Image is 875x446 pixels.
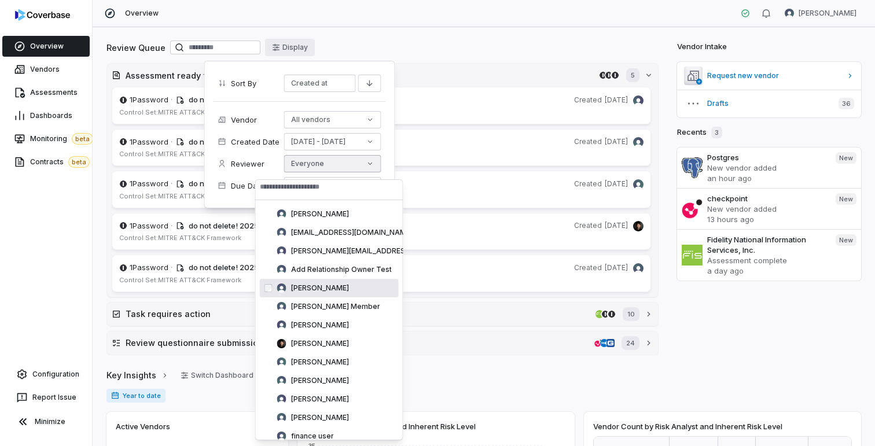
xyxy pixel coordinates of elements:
[677,229,861,281] a: Fidelity National Information Services, Inc.Assessment completea day agoNew
[130,220,168,232] span: 1Password
[30,65,60,74] span: Vendors
[633,221,644,231] img: Clarence Chio avatar
[778,5,863,22] button: Brian Ball avatar[PERSON_NAME]
[103,363,172,388] button: Key Insights
[291,283,349,293] span: [PERSON_NAME]
[265,39,315,56] button: Display
[2,36,90,57] a: Overview
[707,163,826,173] p: New vendor added
[677,41,727,53] h2: Vendor Intake
[291,376,349,385] span: [PERSON_NAME]
[836,152,856,164] span: New
[604,179,628,189] span: [DATE]
[174,367,260,384] button: Switch Dashboard
[677,62,861,90] a: Request new vendor
[284,177,381,194] button: [DATE] - [DATE]
[130,262,168,274] span: 1Password
[2,152,90,172] a: Contractsbeta
[107,64,658,87] button: Assessment ready for review1password.com1password.com1password.com5
[277,320,286,330] img: Amanda Pettenati avatar
[2,105,90,126] a: Dashboards
[189,95,354,104] span: do not delete! 2025 1Password Reassessment
[291,265,392,274] span: Add Relationship Owner Test
[119,276,241,284] span: Control Set: MITRE ATT&CK Framework
[358,75,381,92] button: Descending
[633,137,644,148] img: Darwin Alvarez avatar
[799,9,856,18] span: [PERSON_NAME]
[189,221,354,230] span: do not delete! 2025 1Password Reassessment
[32,370,79,379] span: Configuration
[707,204,826,214] p: New vendor added
[574,221,602,230] span: Created
[171,262,172,274] span: ·
[72,133,93,145] span: beta
[107,303,658,326] button: Task requires actionfisglobal.com1password.com1password.com10
[593,421,782,432] span: Vendor Count by Risk Analyst and Inherent Risk Level
[284,111,381,128] button: All vendors
[231,137,280,147] span: Created Date
[126,69,594,82] h2: Assessment ready for review
[68,156,90,168] span: beta
[277,228,286,237] img: null null avatar
[106,389,166,403] span: Year to date
[130,137,168,148] span: 1Password
[707,255,826,266] p: Assessment complete
[130,94,168,106] span: 1Password
[119,192,241,200] span: Control Set: MITRE ATT&CK Framework
[291,320,349,330] span: [PERSON_NAME]
[277,265,286,274] img: Add Relationship Owner Test avatar
[626,68,639,82] span: 5
[711,127,722,138] span: 3
[277,339,286,348] img: Clarence Chio avatar
[125,9,159,18] span: Overview
[30,156,90,168] span: Contracts
[231,115,280,125] span: Vendor
[604,95,628,105] span: [DATE]
[171,178,172,190] span: ·
[574,137,602,146] span: Created
[574,263,602,272] span: Created
[30,42,64,51] span: Overview
[707,193,826,204] h3: checkpoint
[106,42,166,54] h2: Review Queue
[677,148,861,188] a: PostgresNew vendor addedan hour agoNew
[15,9,70,21] img: logo-D7KZi-bG.svg
[189,179,354,188] span: do not delete! 2025 1Password Reassessment
[119,150,241,158] span: Control Set: MITRE ATT&CK Framework
[707,234,826,255] h3: Fidelity National Information Services, Inc.
[836,193,856,205] span: New
[5,387,87,408] button: Report Issue
[365,79,374,88] svg: Descending
[633,263,644,274] img: Drew Hoover avatar
[291,432,334,441] span: finance user
[112,255,651,292] a: 1password.com1Password· do not delete! 2025 1Password ReassessmentCreated[DATE]Drew Hoover avatar...
[291,228,413,237] span: [EMAIL_ADDRESS][DOMAIN_NAME]
[291,413,349,422] span: [PERSON_NAME]
[112,87,651,124] a: 1password.com1Password· do not delete! 2025 1Password ReassessmentCreated[DATE]David Gold avatarC...
[677,127,722,138] h2: Recents
[35,417,65,426] span: Minimize
[189,137,354,146] span: do not delete! 2025 1Password Reassessment
[623,307,639,321] span: 10
[5,364,87,385] a: Configuration
[839,98,854,109] span: 36
[277,413,286,422] img: Drew Hoover avatar
[231,180,280,191] span: Due Date
[277,302,286,311] img: Amanda Member avatar
[231,159,280,169] span: Reviewer
[5,410,87,433] button: Minimize
[707,266,826,276] p: a day ago
[231,78,280,89] span: Sort By
[107,331,658,355] button: Review questionnaire submissioncheckpoint.comdell.comgeico.com24
[171,137,172,148] span: ·
[116,421,170,432] span: Active Vendors
[171,220,172,232] span: ·
[574,95,602,105] span: Created
[836,234,856,246] span: New
[677,90,861,117] button: Drafts36
[604,137,628,146] span: [DATE]
[277,246,286,256] img: null null avatar
[2,82,90,103] a: Assessments
[622,336,639,350] span: 24
[277,357,286,367] img: Danny Higdon avatar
